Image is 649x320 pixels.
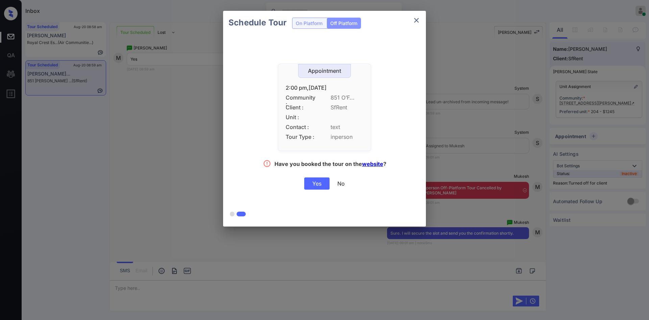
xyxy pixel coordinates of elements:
span: SfRent [331,104,363,111]
div: Yes [304,177,330,190]
button: close [410,14,423,27]
span: Unit : [286,114,316,121]
span: Tour Type : [286,134,316,140]
a: website [362,161,383,167]
div: Appointment [298,68,351,74]
span: Contact : [286,124,316,130]
span: Community : [286,94,316,101]
div: No [337,180,345,187]
div: 2:00 pm,[DATE] [286,85,363,91]
span: text [331,124,363,130]
span: inperson [331,134,363,140]
span: Client : [286,104,316,111]
span: 851 O’F... [331,94,363,101]
div: Have you booked the tour on the ? [274,161,386,169]
h2: Schedule Tour [223,11,292,35]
